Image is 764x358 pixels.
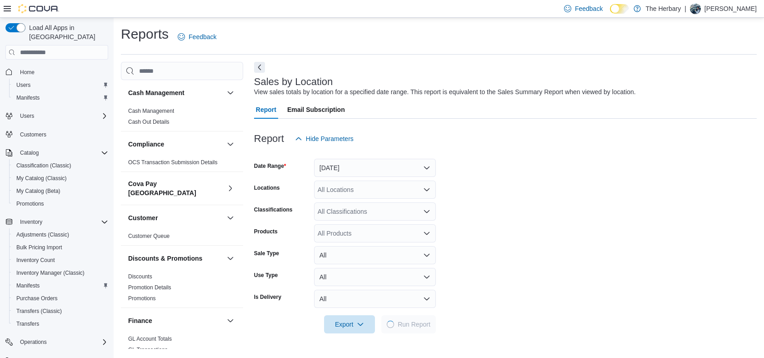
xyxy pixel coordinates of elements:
a: Inventory Count [13,255,59,266]
button: [DATE] [314,159,436,177]
button: Users [9,79,112,91]
span: Catalog [20,149,39,156]
span: Users [13,80,108,91]
a: Classification (Classic) [13,160,75,171]
span: GL Account Totals [128,335,172,343]
button: Customer [128,213,223,222]
span: My Catalog (Classic) [13,173,108,184]
span: Inventory Count [13,255,108,266]
h1: Reports [121,25,169,43]
a: Promotions [13,198,48,209]
button: Classification (Classic) [9,159,112,172]
span: Email Subscription [287,101,345,119]
button: Inventory [16,217,46,227]
button: Operations [16,337,50,348]
a: Feedback [174,28,220,46]
a: Purchase Orders [13,293,61,304]
button: Users [16,111,38,121]
span: Inventory [16,217,108,227]
button: Compliance [225,139,236,150]
span: Inventory Manager (Classic) [13,267,108,278]
button: Discounts & Promotions [128,254,223,263]
a: Transfers (Classic) [13,306,65,317]
button: Transfers (Classic) [9,305,112,318]
span: Purchase Orders [13,293,108,304]
a: Cash Out Details [128,119,170,125]
span: Bulk Pricing Import [13,242,108,253]
a: Promotion Details [128,284,171,291]
button: Inventory Count [9,254,112,267]
button: Bulk Pricing Import [9,241,112,254]
a: Inventory Manager (Classic) [13,267,88,278]
button: Inventory [2,216,112,228]
span: Customers [20,131,46,138]
a: Discounts [128,273,152,280]
button: Cova Pay [GEOGRAPHIC_DATA] [128,179,223,197]
button: Manifests [9,91,112,104]
span: Feedback [575,4,603,13]
span: Home [20,69,35,76]
div: View sales totals by location for a specified date range. This report is equivalent to the Sales ... [254,87,636,97]
span: Loading [386,320,395,329]
button: Transfers [9,318,112,330]
span: Transfers (Classic) [16,308,62,315]
div: Compliance [121,157,243,171]
a: Users [13,80,34,91]
p: [PERSON_NAME] [704,3,757,14]
p: The Herbary [645,3,681,14]
a: OCS Transaction Submission Details [128,159,218,166]
button: Finance [128,316,223,325]
a: Customer Queue [128,233,170,239]
button: Compliance [128,140,223,149]
label: Date Range [254,162,286,170]
button: Open list of options [423,230,430,237]
span: Classification (Classic) [16,162,71,169]
button: LoadingRun Report [381,315,436,333]
a: Promotions [128,295,156,302]
p: | [684,3,686,14]
span: Promotions [13,198,108,209]
span: Catalog [16,147,108,158]
span: Users [20,112,34,120]
span: GL Transactions [128,346,168,353]
span: Transfers [16,320,39,328]
span: My Catalog (Classic) [16,175,67,182]
label: Locations [254,184,280,192]
a: Adjustments (Classic) [13,229,73,240]
button: Next [254,62,265,73]
button: Hide Parameters [291,130,357,148]
button: Customer [225,212,236,223]
label: Is Delivery [254,293,281,301]
label: Use Type [254,272,278,279]
span: Classification (Classic) [13,160,108,171]
img: Cova [18,4,59,13]
button: Cash Management [225,87,236,98]
span: Bulk Pricing Import [16,244,62,251]
span: Manifests [16,94,40,101]
button: My Catalog (Classic) [9,172,112,185]
span: Promotions [128,295,156,302]
span: Cash Management [128,107,174,115]
span: My Catalog (Beta) [16,187,60,195]
button: Cash Management [128,88,223,97]
span: Operations [16,337,108,348]
button: Home [2,65,112,78]
button: All [314,290,436,308]
button: Purchase Orders [9,292,112,305]
button: Open list of options [423,186,430,193]
label: Sale Type [254,250,279,257]
span: Transfers (Classic) [13,306,108,317]
h3: Sales by Location [254,76,333,87]
span: Users [16,81,30,89]
button: Adjustments (Classic) [9,228,112,241]
button: Inventory Manager (Classic) [9,267,112,279]
button: Promotions [9,197,112,210]
span: Customers [16,129,108,140]
a: Bulk Pricing Import [13,242,66,253]
a: My Catalog (Beta) [13,186,64,197]
span: Users [16,111,108,121]
span: Customer Queue [128,232,170,240]
h3: Compliance [128,140,164,149]
a: Cash Management [128,108,174,114]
